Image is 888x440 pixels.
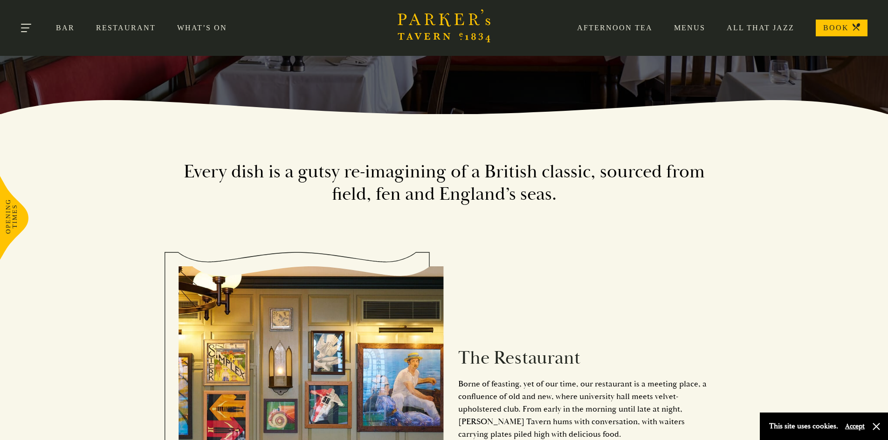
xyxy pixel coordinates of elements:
h2: Every dish is a gutsy re-imagining of a British classic, sourced from field, fen and England’s seas. [179,161,710,205]
h2: The Restaurant [458,347,710,369]
button: Accept [845,422,865,431]
p: This site uses cookies. [769,420,838,433]
button: Close and accept [872,422,881,431]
